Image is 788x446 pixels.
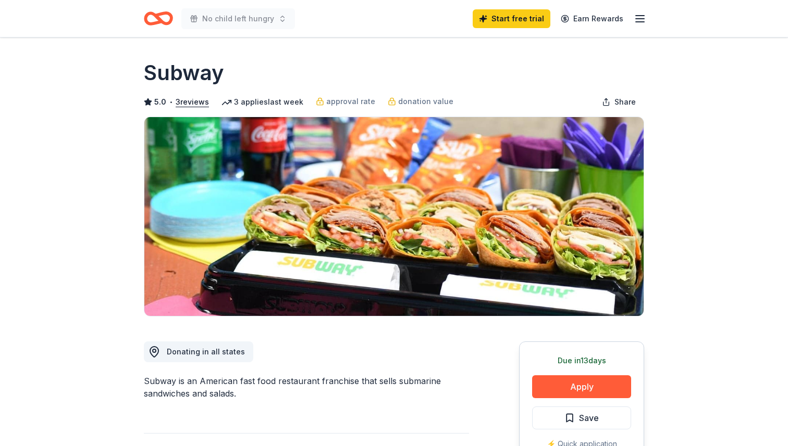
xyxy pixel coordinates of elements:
button: Share [594,92,644,112]
div: Due in 13 days [532,354,631,367]
span: Share [614,96,636,108]
a: approval rate [316,95,375,108]
a: donation value [388,95,453,108]
a: Start free trial [473,9,550,28]
a: Home [144,6,173,31]
button: No child left hungry [181,8,295,29]
span: 5.0 [154,96,166,108]
span: approval rate [326,95,375,108]
h1: Subway [144,58,224,87]
button: Save [532,406,631,429]
span: Save [579,411,599,425]
a: Earn Rewards [555,9,630,28]
span: Donating in all states [167,347,245,356]
span: donation value [398,95,453,108]
span: • [169,98,173,106]
button: Apply [532,375,631,398]
img: Image for Subway [144,117,644,316]
div: 3 applies last week [221,96,303,108]
div: Subway is an American fast food restaurant franchise that sells submarine sandwiches and salads. [144,375,469,400]
button: 3reviews [176,96,209,108]
span: No child left hungry [202,12,274,25]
